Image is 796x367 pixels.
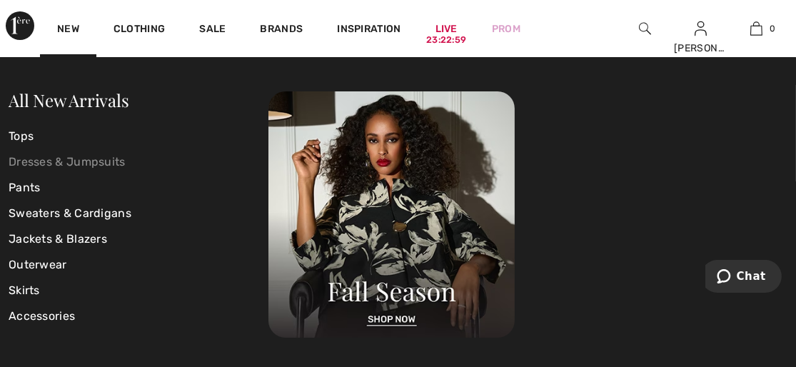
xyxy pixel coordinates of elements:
[730,20,784,37] a: 0
[492,21,520,36] a: Prom
[114,23,165,38] a: Clothing
[426,34,466,47] div: 23:22:59
[9,149,268,175] a: Dresses & Jumpsuits
[268,91,515,338] img: 250825120107_a8d8ca038cac6.jpg
[750,20,762,37] img: My Bag
[639,20,651,37] img: search the website
[57,23,79,38] a: New
[705,260,782,296] iframe: Opens a widget where you can chat to one of our agents
[9,201,268,226] a: Sweaters & Cardigans
[9,278,268,303] a: Skirts
[9,226,268,252] a: Jackets & Blazers
[770,22,775,35] span: 0
[9,303,268,329] a: Accessories
[337,23,400,38] span: Inspiration
[674,41,728,56] div: [PERSON_NAME]
[199,23,226,38] a: Sale
[435,21,458,36] a: Live23:22:59
[695,20,707,37] img: My Info
[9,175,268,201] a: Pants
[261,23,303,38] a: Brands
[695,21,707,35] a: Sign In
[9,124,268,149] a: Tops
[6,11,34,40] img: 1ère Avenue
[9,89,129,111] a: All New Arrivals
[9,252,268,278] a: Outerwear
